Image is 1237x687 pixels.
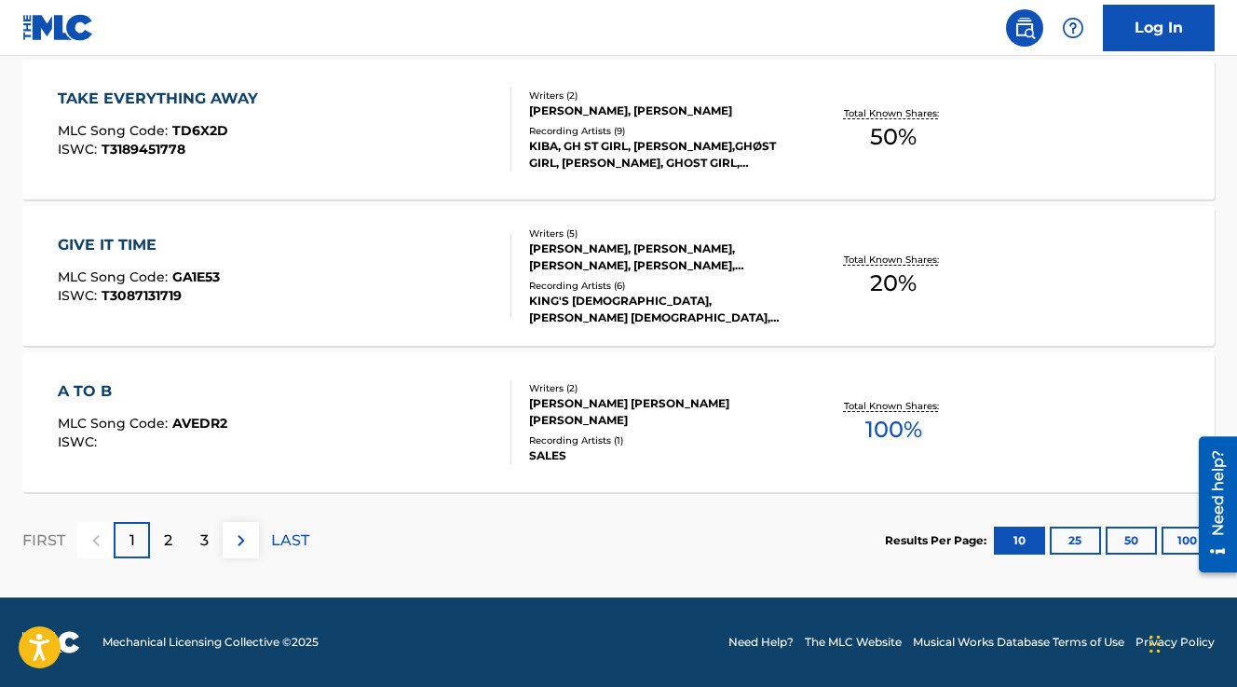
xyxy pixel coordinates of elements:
span: MLC Song Code : [58,415,172,432]
span: ISWC : [58,433,102,450]
iframe: Chat Widget [1144,598,1237,687]
a: The MLC Website [805,634,902,651]
img: logo [22,631,80,653]
button: 50 [1106,527,1157,555]
div: KING'S [DEMOGRAPHIC_DATA], [PERSON_NAME] [DEMOGRAPHIC_DATA], [PERSON_NAME] [DEMOGRAPHIC_DATA], KI... [529,293,795,326]
div: Help [1054,9,1092,47]
div: Recording Artists ( 9 ) [529,124,795,138]
span: ISWC : [58,141,102,158]
span: ISWC : [58,287,102,304]
span: GA1E53 [172,268,220,285]
div: Drag [1149,616,1161,672]
div: SALES [529,447,795,464]
span: Mechanical Licensing Collective © 2025 [102,634,319,651]
div: TAKE EVERYTHING AWAY [58,88,267,110]
p: Total Known Shares: [844,399,944,413]
p: LAST [271,529,309,552]
span: T3189451778 [102,141,185,158]
a: Public Search [1006,9,1043,47]
a: A TO BMLC Song Code:AVEDR2ISWC:Writers (2)[PERSON_NAME] [PERSON_NAME] [PERSON_NAME]Recording Arti... [22,352,1215,492]
span: MLC Song Code : [58,122,172,139]
div: Writers ( 2 ) [529,381,795,395]
div: Recording Artists ( 1 ) [529,433,795,447]
span: AVEDR2 [172,415,227,432]
a: TAKE EVERYTHING AWAYMLC Song Code:TD6X2DISWC:T3189451778Writers (2)[PERSON_NAME], [PERSON_NAME]Re... [22,60,1215,199]
a: Need Help? [728,634,794,651]
span: TD6X2D [172,122,228,139]
span: 20 % [870,267,917,300]
div: [PERSON_NAME], [PERSON_NAME], [PERSON_NAME], [PERSON_NAME], [PERSON_NAME] [529,240,795,274]
p: Total Known Shares: [844,253,944,267]
img: MLC Logo [22,14,94,41]
div: Recording Artists ( 6 ) [529,279,795,293]
iframe: Resource Center [1185,429,1237,579]
div: Writers ( 2 ) [529,89,795,103]
div: A TO B [58,380,227,403]
a: GIVE IT TIMEMLC Song Code:GA1E53ISWC:T3087131719Writers (5)[PERSON_NAME], [PERSON_NAME], [PERSON_... [22,206,1215,346]
a: Privacy Policy [1135,634,1215,651]
button: 10 [994,527,1045,555]
div: [PERSON_NAME], [PERSON_NAME] [529,103,795,119]
p: 3 [200,529,209,552]
a: Musical Works Database Terms of Use [913,634,1124,651]
div: [PERSON_NAME] [PERSON_NAME] [PERSON_NAME] [529,395,795,429]
div: KIBA, GH ST GIRL, [PERSON_NAME],GHØST GIRL, [PERSON_NAME], GHOST GIRL, [PERSON_NAME] & GHØST GIRL... [529,138,795,172]
img: help [1062,17,1084,39]
p: FIRST [22,529,65,552]
div: Writers ( 5 ) [529,227,795,240]
span: 100 % [865,413,922,447]
p: Results Per Page: [885,532,991,549]
img: right [230,529,252,552]
span: MLC Song Code : [58,268,172,285]
span: 50 % [870,120,917,154]
span: T3087131719 [102,287,182,304]
button: 25 [1050,527,1101,555]
p: 1 [129,529,135,552]
div: GIVE IT TIME [58,234,220,256]
img: search [1013,17,1036,39]
a: Log In [1103,5,1215,51]
p: 2 [164,529,172,552]
p: Total Known Shares: [844,106,944,120]
button: 100 [1162,527,1213,555]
